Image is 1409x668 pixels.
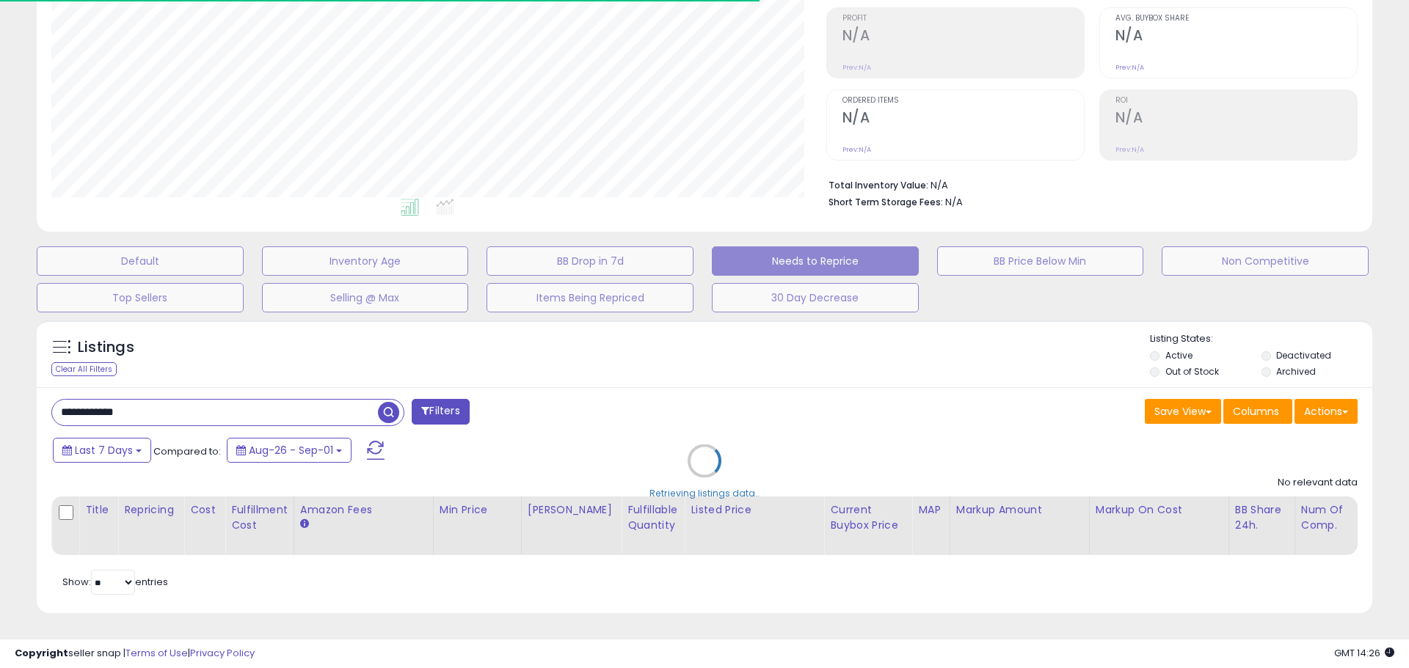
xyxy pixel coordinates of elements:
button: Needs to Reprice [712,246,919,276]
span: N/A [945,195,963,209]
button: BB Drop in 7d [487,246,693,276]
li: N/A [829,175,1347,193]
h2: N/A [842,27,1084,47]
b: Short Term Storage Fees: [829,196,943,208]
span: Profit [842,15,1084,23]
button: 30 Day Decrease [712,283,919,312]
span: ROI [1115,97,1357,105]
button: Default [37,246,244,276]
button: Items Being Repriced [487,283,693,312]
b: Total Inventory Value: [829,179,928,191]
div: Retrieving listings data.. [649,486,760,499]
a: Terms of Use [125,646,188,660]
span: 2025-09-9 14:26 GMT [1334,646,1394,660]
small: Prev: N/A [1115,145,1144,154]
button: Inventory Age [262,246,469,276]
a: Privacy Policy [190,646,255,660]
span: Ordered Items [842,97,1084,105]
button: Selling @ Max [262,283,469,312]
button: BB Price Below Min [937,246,1144,276]
small: Prev: N/A [842,63,871,72]
small: Prev: N/A [842,145,871,154]
div: seller snap | | [15,647,255,661]
h2: N/A [842,109,1084,129]
strong: Copyright [15,646,68,660]
h2: N/A [1115,27,1357,47]
small: Prev: N/A [1115,63,1144,72]
span: Avg. Buybox Share [1115,15,1357,23]
h2: N/A [1115,109,1357,129]
button: Top Sellers [37,283,244,312]
button: Non Competitive [1162,246,1369,276]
